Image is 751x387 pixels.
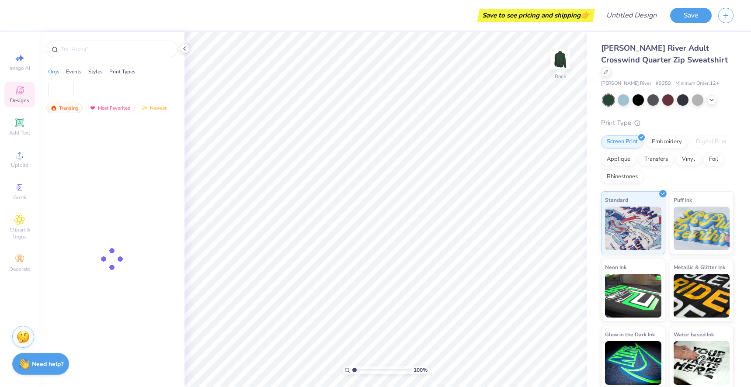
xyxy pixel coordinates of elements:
[32,360,63,368] strong: Need help?
[137,103,170,113] div: Newest
[46,103,83,113] div: Trending
[703,153,724,166] div: Foil
[601,80,651,87] span: [PERSON_NAME] River
[601,135,643,149] div: Screen Print
[10,97,29,104] span: Designs
[480,9,593,22] div: Save to see pricing and shipping
[88,68,103,76] div: Styles
[676,153,701,166] div: Vinyl
[605,195,628,204] span: Standard
[599,7,664,24] input: Untitled Design
[674,341,730,385] img: Water based Ink
[50,105,57,111] img: trending.gif
[85,103,135,113] div: Most Favorited
[605,330,655,339] span: Glow in the Dark Ink
[13,194,27,201] span: Greek
[674,274,730,318] img: Metallic & Glitter Ink
[601,118,734,128] div: Print Type
[605,263,626,272] span: Neon Ink
[552,51,569,68] img: Back
[605,341,661,385] img: Glow in the Dark Ink
[89,105,96,111] img: most_fav.gif
[109,68,136,76] div: Print Types
[674,195,692,204] span: Puff Ink
[60,45,172,53] input: Try "Alpha"
[4,226,35,240] span: Clipart & logos
[670,8,712,23] button: Save
[9,266,30,273] span: Decorate
[66,68,82,76] div: Events
[601,170,643,183] div: Rhinestones
[605,274,661,318] img: Neon Ink
[11,162,28,169] span: Upload
[674,330,714,339] span: Water based Ink
[10,65,30,72] span: Image AI
[675,80,719,87] span: Minimum Order: 12 +
[601,153,636,166] div: Applique
[601,43,728,65] span: [PERSON_NAME] River Adult Crosswind Quarter Zip Sweatshirt
[48,68,59,76] div: Orgs
[674,207,730,250] img: Puff Ink
[639,153,674,166] div: Transfers
[656,80,671,87] span: # 9359
[646,135,688,149] div: Embroidery
[9,129,30,136] span: Add Text
[581,10,590,20] span: 👉
[690,135,733,149] div: Digital Print
[555,73,566,80] div: Back
[674,263,725,272] span: Metallic & Glitter Ink
[605,207,661,250] img: Standard
[141,105,148,111] img: Newest.gif
[414,366,428,374] span: 100 %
